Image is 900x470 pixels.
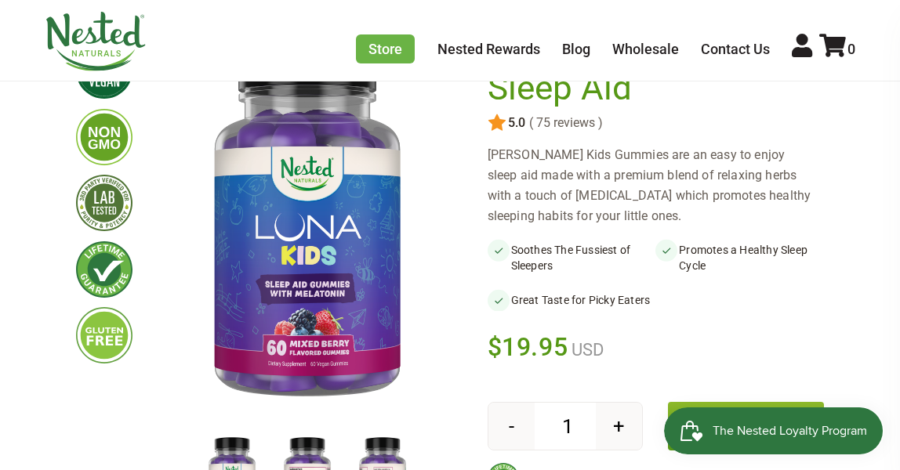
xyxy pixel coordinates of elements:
[819,41,855,57] a: 0
[45,12,147,71] img: Nested Naturals
[525,116,603,130] span: ( 75 reviews )
[488,30,816,107] h1: Luna Kids Gummies Sleep Aid
[76,109,132,165] img: gmofree
[488,403,535,450] button: -
[562,41,590,57] a: Blog
[437,41,540,57] a: Nested Rewards
[701,41,770,57] a: Contact Us
[356,34,415,63] a: Store
[158,30,456,418] img: Luna Kids Gummies Sleep Aid
[488,330,568,364] span: $19.95
[488,145,824,226] div: [PERSON_NAME] Kids Gummies are an easy to enjoy sleep aid made with a premium blend of relaxing h...
[488,289,655,311] li: Great Taste for Picky Eaters
[612,41,679,57] a: Wholesale
[76,307,132,363] img: glutenfree
[664,407,884,454] iframe: Button to open loyalty program pop-up
[76,175,132,231] img: thirdpartytested
[568,340,604,360] span: USD
[76,241,132,298] img: lifetimeguarantee
[506,116,525,130] span: 5.0
[655,239,823,277] li: Promotes a Healthy Sleep Cycle
[847,41,855,57] span: 0
[488,114,506,132] img: star.svg
[596,403,642,450] button: +
[488,239,655,277] li: Soothes The Fussiest of Sleepers
[668,402,823,450] button: Add to basket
